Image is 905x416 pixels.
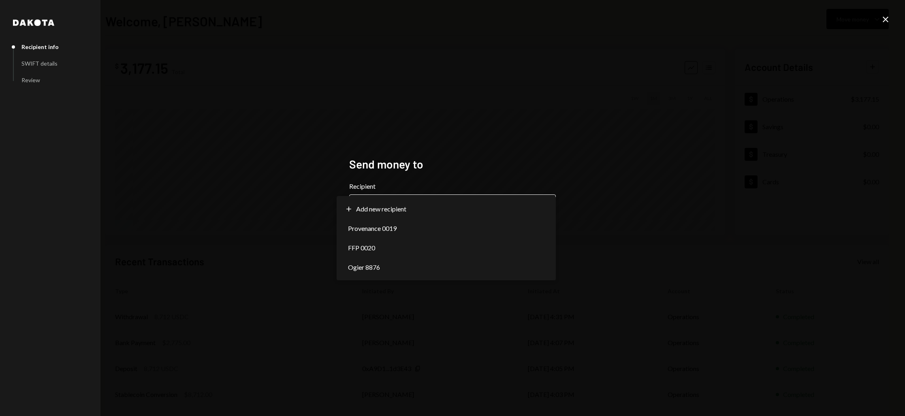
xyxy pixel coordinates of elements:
div: SWIFT details [21,60,58,67]
button: Recipient [349,194,556,217]
span: Ogier 8876 [348,262,380,272]
div: Review [21,77,40,83]
span: Add new recipient [356,204,406,214]
span: Provenance 0019 [348,224,397,233]
div: Recipient info [21,43,59,50]
h2: Send money to [349,156,556,172]
label: Recipient [349,181,556,191]
span: FFP 0020 [348,243,375,253]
